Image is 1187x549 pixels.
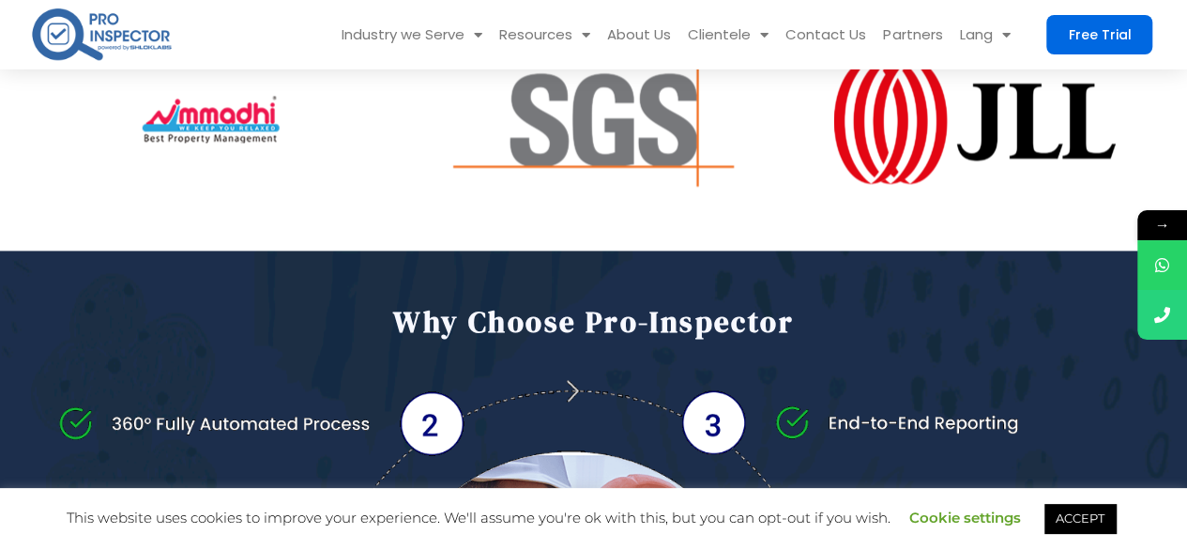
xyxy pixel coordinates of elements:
img: pro-inspector-logo [30,5,174,64]
span: → [1137,210,1187,240]
div: Image Carousel [54,53,1134,194]
p: Why choose Pro-Inspector [40,297,1148,347]
div: 1 / 3 [435,53,752,194]
div: 3 / 3 [53,95,370,153]
img: sgs [452,53,734,188]
a: Cookie settings [909,509,1021,526]
img: JLL_logo [834,58,1116,184]
span: Free Trial [1068,28,1131,41]
img: duir6dvyttkmvzipngmg [142,95,282,146]
a: Free Trial [1046,15,1152,54]
span: This website uses cookies to improve your experience. We'll assume you're ok with this, but you c... [67,509,1120,526]
a: ACCEPT [1044,504,1116,533]
div: 2 / 3 [817,58,1134,191]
